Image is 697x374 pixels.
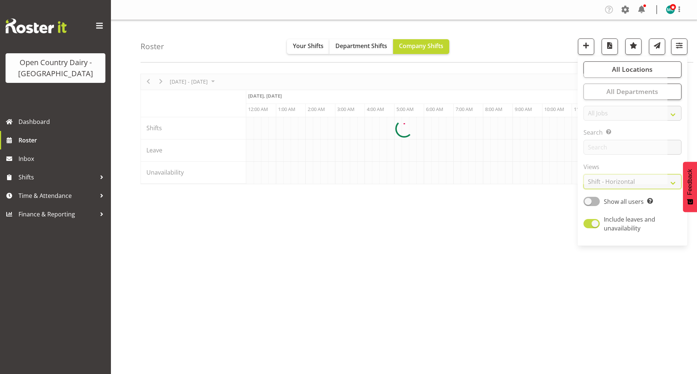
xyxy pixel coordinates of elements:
button: Send a list of all shifts for the selected filtered period to all rostered employees. [649,38,665,55]
button: Company Shifts [393,39,449,54]
span: Shifts [18,172,96,183]
span: Inbox [18,153,107,164]
div: Timeline Week of August 31, 2025 [141,74,667,184]
button: All Locations [583,61,681,78]
span: Department Shifts [335,42,387,50]
button: Department Shifts [329,39,393,54]
span: Your Shifts [293,42,324,50]
span: All Locations [612,65,653,74]
button: Highlight an important date within the roster. [625,38,642,55]
span: Include leaves and unavailability [604,215,655,232]
button: Download a PDF of the roster according to the set date range. [602,38,618,55]
h4: Roster [141,42,164,51]
span: Roster [18,135,107,146]
span: Dashboard [18,116,107,127]
img: Rosterit website logo [6,18,67,33]
span: Finance & Reporting [18,209,96,220]
button: Feedback - Show survey [683,162,697,212]
div: Open Country Dairy - [GEOGRAPHIC_DATA] [13,57,98,79]
span: Time & Attendance [18,190,96,201]
button: Your Shifts [287,39,329,54]
button: Filter Shifts [671,38,687,55]
img: michael-campbell11468.jpg [666,5,675,14]
span: Feedback [687,169,693,195]
span: Company Shifts [399,42,443,50]
button: Add a new shift [578,38,594,55]
span: Show all users [604,198,644,206]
